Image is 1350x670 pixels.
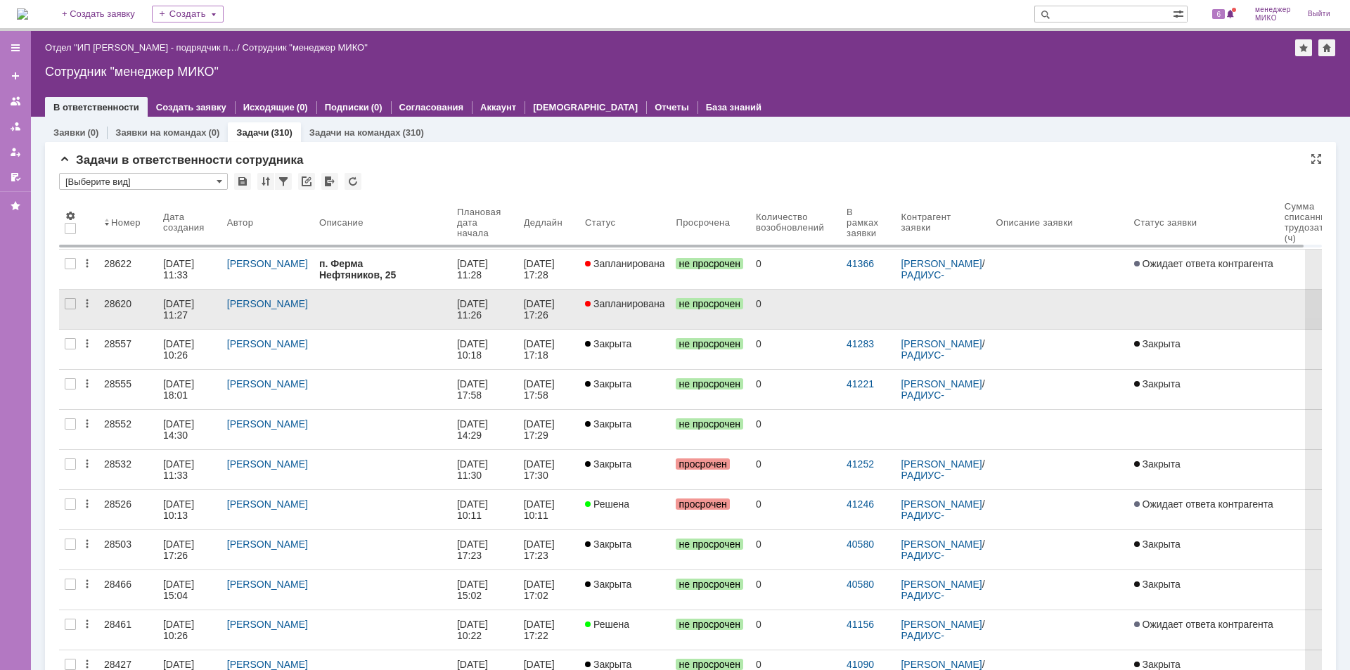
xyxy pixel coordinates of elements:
[27,198,44,215] a: Новоженова Наталья Алексеевна
[901,550,981,595] a: РАДИУС-СЕРВИС - ООО «Фирма «Радиус-Сервис»
[65,210,76,221] span: Настройки
[750,330,841,369] a: 0
[706,102,761,112] a: База знаний
[4,115,27,138] a: Заявки в моей ответственности
[451,490,518,529] a: [DATE] 10:11
[333,21,337,32] div: 0
[27,81,160,101] div: п. Ферма Нефтяников, 25 Провести ТО на аппарата: МодельОборудование PPUИнвентарный номерМесто уст...
[1134,338,1181,349] span: Закрыта
[901,579,982,590] a: [PERSON_NAME]
[901,349,981,394] a: РАДИУС-СЕРВИС - ООО «Фирма «Радиус-Сервис»
[87,127,98,138] div: (0)
[585,498,629,510] span: Решена
[98,410,157,449] a: 28552
[585,579,631,590] span: Закрыта
[457,458,491,481] div: [DATE] 11:30
[163,619,197,641] div: [DATE] 10:26
[98,610,157,650] a: 28461
[676,579,743,590] span: не просрочен
[847,458,874,470] a: 41252
[841,195,895,250] th: В рамках заявки
[104,298,152,309] div: 28620
[163,298,197,321] div: [DATE] 11:27
[104,338,152,349] div: 28557
[163,579,197,601] div: [DATE] 15:04
[102,110,113,124] div: не просрочен
[901,539,982,550] a: [PERSON_NAME]
[756,579,835,590] div: 0
[670,410,750,449] a: не просрочен
[750,370,841,409] a: 0
[104,418,152,430] div: 28552
[756,659,835,670] div: 0
[451,330,518,369] a: [DATE] 10:18
[227,338,308,349] a: [PERSON_NAME]
[901,510,981,555] a: РАДИУС-СЕРВИС - ООО «Фирма «Радиус-Сервис»
[163,418,197,441] div: [DATE] 14:30
[1129,570,1279,610] a: Закрыта
[53,102,139,112] a: В ответственности
[163,212,205,233] div: Дата создания
[750,410,841,449] a: 0
[524,458,558,481] div: [DATE] 17:30
[756,539,835,550] div: 0
[151,203,158,210] div: не просрочен
[157,490,221,529] a: [DATE] 10:13
[451,450,518,489] a: [DATE] 11:30
[518,195,579,250] th: Дедлайн
[82,378,93,389] div: Действия
[756,378,835,389] div: 0
[1318,39,1335,56] div: Сделать домашней страницей
[27,66,93,77] a: Задача: 28620
[297,102,308,112] div: (0)
[518,490,579,529] a: [DATE] 10:11
[585,258,665,269] span: Запланирована
[98,370,157,409] a: 28555
[1129,370,1279,409] a: Закрыта
[457,498,491,521] div: [DATE] 10:11
[403,127,424,138] div: (310)
[901,389,981,434] a: РАДИУС-СЕРВИС - ООО «Фирма «Радиус-Сервис»
[163,338,197,361] div: [DATE] 10:26
[236,127,269,138] a: Задачи
[756,498,835,510] div: 0
[585,619,629,630] span: Решена
[1134,579,1181,590] span: Закрыта
[901,619,982,630] a: [PERSON_NAME]
[151,113,158,120] div: не просрочен
[45,42,237,53] a: Отдел "ИП [PERSON_NAME] - подрядчик п…
[157,570,221,610] a: [DATE] 15:04
[1129,610,1279,650] a: Ожидает ответа контрагента
[670,490,750,529] a: просрочен
[895,195,990,250] th: Контрагент заявки
[227,579,308,590] a: [PERSON_NAME]
[156,102,226,112] a: Создать заявку
[681,21,686,32] div: 0
[1134,217,1197,228] div: Статус заявки
[585,539,631,550] span: Закрыта
[1173,6,1187,20] span: Расширенный поиск
[198,20,248,33] div: В работе
[518,570,579,610] a: [DATE] 17:02
[451,290,518,329] a: [DATE] 11:26
[901,338,982,349] a: [PERSON_NAME]
[585,458,631,470] span: Закрыта
[227,258,308,269] a: [PERSON_NAME]
[524,579,558,601] div: [DATE] 17:02
[901,498,982,510] a: [PERSON_NAME]
[271,127,292,138] div: (310)
[157,530,221,569] a: [DATE] 17:26
[457,338,491,361] div: [DATE] 10:18
[98,450,157,489] a: 28532
[82,338,93,349] div: Действия
[756,212,824,233] div: Количество возобновлений
[457,418,491,441] div: [DATE] 14:29
[325,102,369,112] a: Подписки
[1134,458,1181,470] span: Закрыта
[45,65,1336,79] div: Сотрудник "менеджер МИКО"
[157,250,221,289] a: [DATE] 11:33
[298,173,315,190] div: Скопировать ссылку на список
[847,207,878,238] div: В рамках заявки
[157,330,221,369] a: [DATE] 10:26
[1129,330,1279,369] a: Закрыта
